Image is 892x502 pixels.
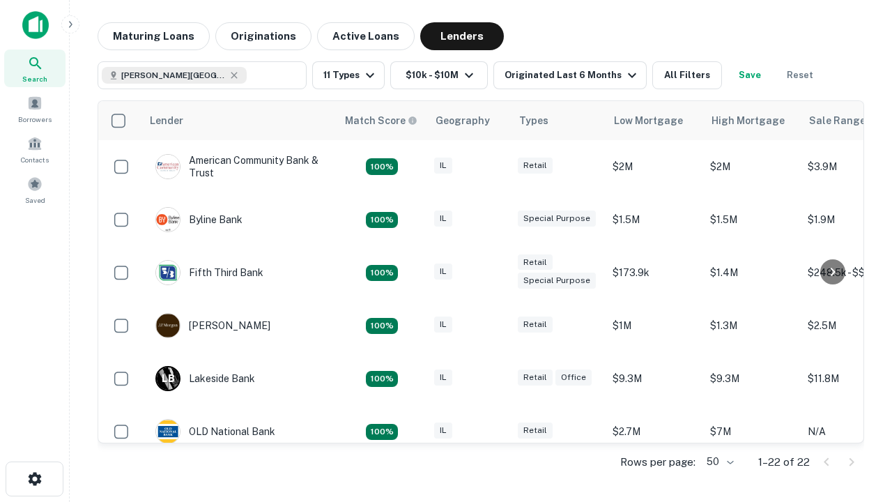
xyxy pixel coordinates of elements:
[337,101,427,140] th: Capitalize uses an advanced AI algorithm to match your search with the best lender. The match sco...
[156,208,180,231] img: picture
[606,101,703,140] th: Low Mortgage
[4,90,66,128] a: Borrowers
[345,113,415,128] h6: Match Score
[434,370,452,386] div: IL
[366,265,398,282] div: Matching Properties: 2, hasApolloMatch: undefined
[606,352,703,405] td: $9.3M
[652,61,722,89] button: All Filters
[606,140,703,193] td: $2M
[121,69,226,82] span: [PERSON_NAME][GEOGRAPHIC_DATA], [GEOGRAPHIC_DATA]
[155,154,323,179] div: American Community Bank & Trust
[156,155,180,178] img: picture
[155,366,255,391] div: Lakeside Bank
[434,211,452,227] div: IL
[505,67,640,84] div: Originated Last 6 Months
[518,211,596,227] div: Special Purpose
[366,318,398,335] div: Matching Properties: 2, hasApolloMatch: undefined
[809,112,866,129] div: Sale Range
[511,101,606,140] th: Types
[606,246,703,299] td: $173.9k
[4,130,66,168] a: Contacts
[150,112,183,129] div: Lender
[155,260,263,285] div: Fifth Third Bank
[703,246,801,299] td: $1.4M
[141,101,337,140] th: Lender
[758,454,810,471] p: 1–22 of 22
[493,61,647,89] button: Originated Last 6 Months
[366,158,398,175] div: Matching Properties: 2, hasApolloMatch: undefined
[434,158,452,174] div: IL
[434,264,452,280] div: IL
[4,50,66,87] a: Search
[606,405,703,458] td: $2.7M
[155,207,243,232] div: Byline Bank
[728,61,772,89] button: Save your search to get updates of matches that match your search criteria.
[98,22,210,50] button: Maturing Loans
[703,193,801,246] td: $1.5M
[317,22,415,50] button: Active Loans
[427,101,511,140] th: Geography
[390,61,488,89] button: $10k - $10M
[366,424,398,441] div: Matching Properties: 2, hasApolloMatch: undefined
[703,299,801,352] td: $1.3M
[434,423,452,439] div: IL
[518,158,553,174] div: Retail
[155,419,275,444] div: OLD National Bank
[518,423,553,439] div: Retail
[345,113,417,128] div: Capitalize uses an advanced AI algorithm to match your search with the best lender. The match sco...
[703,352,801,405] td: $9.3M
[25,195,45,206] span: Saved
[18,114,52,125] span: Borrowers
[155,313,270,338] div: [PERSON_NAME]
[518,254,553,271] div: Retail
[703,101,801,140] th: High Mortgage
[606,193,703,246] td: $1.5M
[21,154,49,165] span: Contacts
[434,317,452,333] div: IL
[156,261,180,284] img: picture
[366,212,398,229] div: Matching Properties: 2, hasApolloMatch: undefined
[555,370,592,386] div: Office
[436,112,490,129] div: Geography
[614,112,683,129] div: Low Mortgage
[518,370,553,386] div: Retail
[22,73,47,84] span: Search
[22,11,49,39] img: capitalize-icon.png
[156,314,180,337] img: picture
[620,454,695,471] p: Rows per page:
[312,61,385,89] button: 11 Types
[712,112,785,129] div: High Mortgage
[518,273,596,289] div: Special Purpose
[366,371,398,388] div: Matching Properties: 3, hasApolloMatch: undefined
[4,171,66,208] a: Saved
[156,420,180,443] img: picture
[215,22,312,50] button: Originations
[703,405,801,458] td: $7M
[162,372,174,386] p: L B
[778,61,822,89] button: Reset
[701,452,736,472] div: 50
[822,390,892,457] iframe: Chat Widget
[420,22,504,50] button: Lenders
[703,140,801,193] td: $2M
[518,317,553,333] div: Retail
[519,112,548,129] div: Types
[606,299,703,352] td: $1M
